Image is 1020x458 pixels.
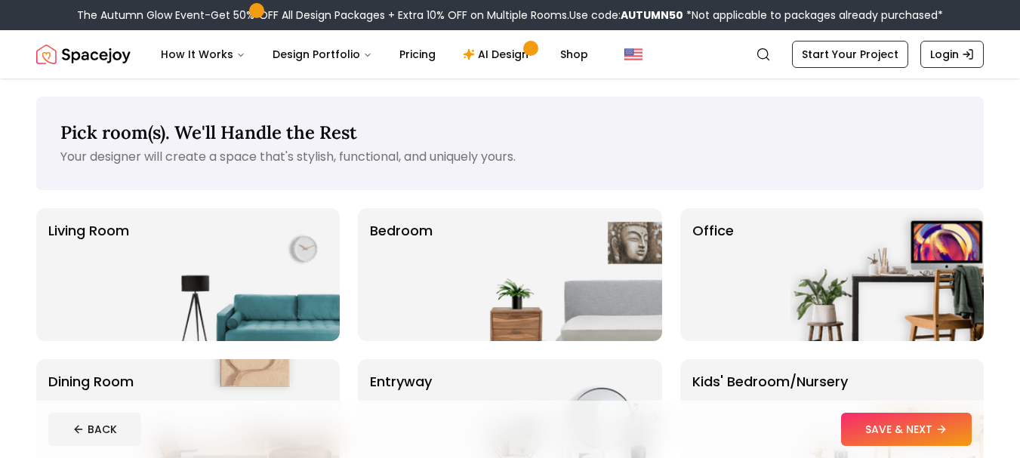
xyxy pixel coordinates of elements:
[146,208,340,341] img: Living Room
[36,30,984,78] nav: Global
[60,121,357,144] span: Pick room(s). We'll Handle the Rest
[790,208,984,341] img: Office
[920,41,984,68] a: Login
[387,39,448,69] a: Pricing
[60,148,960,166] p: Your designer will create a space that's stylish, functional, and uniquely yours.
[370,220,433,329] p: Bedroom
[149,39,257,69] button: How It Works
[451,39,545,69] a: AI Design
[548,39,600,69] a: Shop
[260,39,384,69] button: Design Portfolio
[692,220,734,329] p: Office
[36,39,131,69] a: Spacejoy
[149,39,600,69] nav: Main
[48,220,129,329] p: Living Room
[621,8,683,23] b: AUTUMN50
[36,39,131,69] img: Spacejoy Logo
[624,45,643,63] img: United States
[77,8,943,23] div: The Autumn Glow Event-Get 50% OFF All Design Packages + Extra 10% OFF on Multiple Rooms.
[48,413,141,446] button: BACK
[683,8,943,23] span: *Not applicable to packages already purchased*
[792,41,908,68] a: Start Your Project
[569,8,683,23] span: Use code:
[469,208,662,341] img: Bedroom
[841,413,972,446] button: SAVE & NEXT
